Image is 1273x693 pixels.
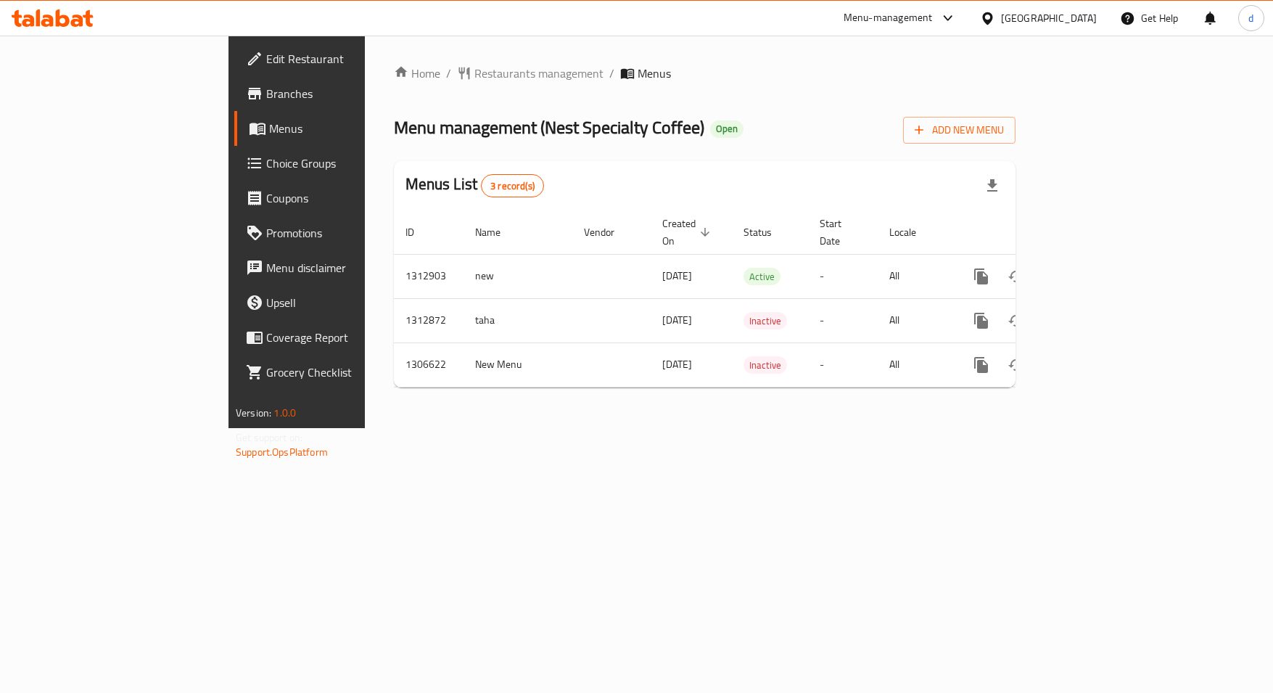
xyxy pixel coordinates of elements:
span: Get support on: [236,428,302,447]
a: Coupons [234,181,441,216]
span: Status [743,224,791,241]
a: Upsell [234,285,441,320]
span: Grocery Checklist [266,364,429,381]
a: Menu disclaimer [234,250,441,285]
span: Name [475,224,519,241]
span: Active [743,268,780,285]
li: / [609,65,614,82]
a: Grocery Checklist [234,355,441,390]
span: 3 record(s) [482,179,543,193]
span: Locale [889,224,935,241]
a: Support.OpsPlatform [236,443,328,462]
td: - [808,254,878,298]
span: Edit Restaurant [266,50,429,67]
div: Total records count [481,174,544,197]
span: [DATE] [662,311,692,329]
td: All [878,254,952,298]
td: New Menu [464,343,572,387]
a: Branches [234,76,441,111]
div: Open [710,120,743,138]
a: Edit Restaurant [234,41,441,76]
a: Choice Groups [234,146,441,181]
span: Branches [266,85,429,102]
span: Restaurants management [474,65,603,82]
h2: Menus List [405,173,544,197]
span: d [1248,10,1253,26]
td: taha [464,298,572,343]
div: Inactive [743,312,787,329]
span: [DATE] [662,266,692,285]
span: [DATE] [662,355,692,374]
span: Open [710,123,743,135]
span: Menu management ( Nest Specialty Coffee ) [394,111,704,144]
span: Add New Menu [915,121,1004,139]
td: All [878,298,952,343]
div: Inactive [743,356,787,374]
span: 1.0.0 [273,403,296,422]
span: ID [405,224,433,241]
li: / [446,65,451,82]
a: Promotions [234,216,441,250]
button: more [964,303,999,338]
span: Inactive [743,357,787,374]
span: Vendor [584,224,633,241]
a: Menus [234,111,441,146]
span: Menus [638,65,671,82]
td: - [808,298,878,343]
span: Coupons [266,189,429,207]
span: Start Date [820,215,860,250]
span: Version: [236,403,271,422]
a: Restaurants management [457,65,603,82]
span: Created On [662,215,714,250]
span: Inactive [743,313,787,329]
span: Menu disclaimer [266,259,429,276]
td: new [464,254,572,298]
th: Actions [952,210,1115,255]
button: more [964,259,999,294]
button: Change Status [999,348,1034,382]
button: more [964,348,999,382]
div: [GEOGRAPHIC_DATA] [1001,10,1097,26]
td: - [808,343,878,387]
div: Export file [975,168,1010,203]
span: Coverage Report [266,329,429,346]
a: Coverage Report [234,320,441,355]
span: Choice Groups [266,155,429,172]
span: Menus [269,120,429,137]
span: Promotions [266,224,429,242]
div: Menu-management [844,9,933,27]
span: Upsell [266,294,429,311]
td: All [878,343,952,387]
button: Add New Menu [903,117,1015,144]
table: enhanced table [394,210,1115,387]
button: Change Status [999,303,1034,338]
nav: breadcrumb [394,65,1015,82]
button: Change Status [999,259,1034,294]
